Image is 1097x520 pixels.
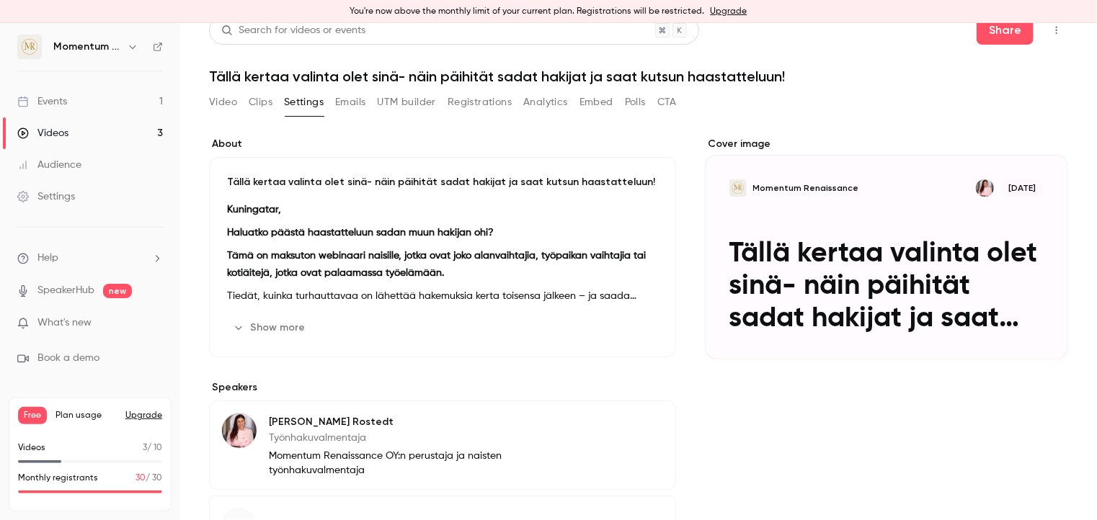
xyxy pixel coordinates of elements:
div: Videos [17,126,68,140]
p: Työnhakuvalmentaja [269,431,582,445]
span: 30 [136,474,146,483]
span: Free [18,407,47,424]
strong: Tämä on maksuton webinaari naisille, jotka ovat joko alanvaihtajia, työpaikan vaihtajia tai kotiä... [227,251,646,278]
button: Show more [227,316,314,339]
img: Nina Rostedt [222,413,257,448]
strong: Haluatko päästä haastatteluun sadan muun hakijan ohi? [227,228,494,238]
h6: Momentum Renaissance [53,40,121,54]
span: new [103,284,132,298]
section: Cover image [705,137,1068,359]
label: Speakers [209,380,676,395]
p: Momentum Renaissance OY:n perustaja ja naisten työnhakuvalmentaja [269,449,582,478]
button: Upgrade [125,410,162,421]
div: Nina Rostedt[PERSON_NAME] RostedtTyönhakuvalmentajaMomentum Renaissance OY:n perustaja ja naisten... [209,400,676,490]
button: Registrations [448,91,512,114]
p: / 10 [143,441,162,454]
a: SpeakerHub [37,283,94,298]
div: Events [17,94,67,109]
div: Audience [17,158,81,172]
button: Analytics [523,91,568,114]
button: Top Bar Actions [1045,19,1068,42]
span: What's new [37,315,92,331]
button: Emails [335,91,365,114]
strong: Kuningatar, [227,205,281,215]
button: Clips [249,91,272,114]
div: Search for videos or events [221,23,365,38]
p: Videos [18,441,45,454]
label: About [209,137,676,151]
button: UTM builder [378,91,436,114]
label: Cover image [705,137,1068,151]
div: Settings [17,189,75,204]
button: Video [209,91,237,114]
li: help-dropdown-opener [17,251,163,266]
p: [PERSON_NAME] Rostedt [269,415,582,429]
span: Help [37,251,58,266]
button: Settings [284,91,324,114]
span: 3 [143,444,147,452]
span: Plan usage [55,410,117,421]
button: CTA [657,91,677,114]
button: Share [977,16,1034,45]
img: Momentum Renaissance [18,35,41,58]
p: Tällä kertaa valinta olet sinä- näin päihität sadat hakijat ja saat kutsun haastatteluun! [227,175,658,189]
p: / 30 [136,472,162,485]
button: Polls [625,91,646,114]
p: Tiedät, kuinka turhauttavaa on lähettää hakemuksia kerta toisensa jälkeen – ja saada korkeintaan ... [227,287,658,305]
h1: Tällä kertaa valinta olet sinä- näin päihität sadat hakijat ja saat kutsun haastatteluun! [209,68,1068,85]
p: Monthly registrants [18,472,98,485]
a: Upgrade [711,6,747,17]
span: Book a demo [37,351,99,366]
button: Embed [579,91,613,114]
